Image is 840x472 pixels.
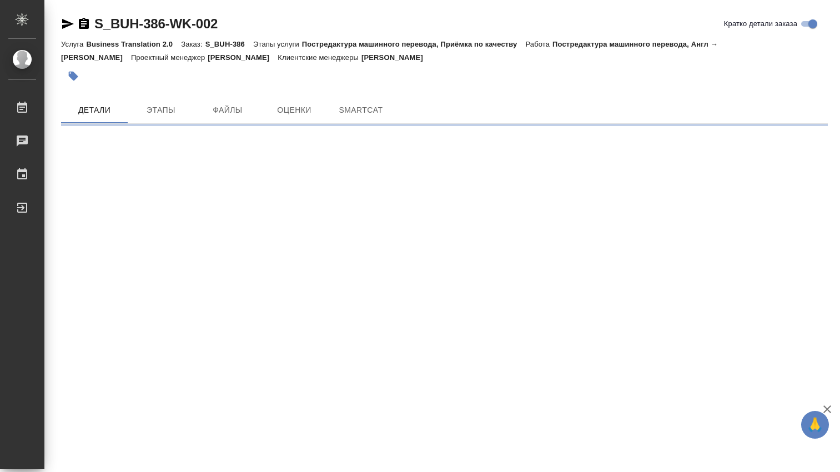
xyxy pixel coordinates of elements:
[134,103,188,117] span: Этапы
[201,103,254,117] span: Файлы
[801,411,829,439] button: 🙏
[61,17,74,31] button: Скопировать ссылку для ЯМессенджера
[208,53,278,62] p: [PERSON_NAME]
[724,18,797,29] span: Кратко детали заказа
[205,40,253,48] p: S_BUH-386
[61,40,86,48] p: Услуга
[806,413,824,436] span: 🙏
[94,16,218,31] a: S_BUH-386-WK-002
[131,53,208,62] p: Проектный менеджер
[77,17,90,31] button: Скопировать ссылку
[268,103,321,117] span: Оценки
[253,40,302,48] p: Этапы услуги
[361,53,431,62] p: [PERSON_NAME]
[86,40,181,48] p: Business Translation 2.0
[278,53,361,62] p: Клиентские менеджеры
[68,103,121,117] span: Детали
[181,40,205,48] p: Заказ:
[302,40,526,48] p: Постредактура машинного перевода, Приёмка по качеству
[525,40,552,48] p: Работа
[61,64,85,88] button: Добавить тэг
[334,103,388,117] span: SmartCat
